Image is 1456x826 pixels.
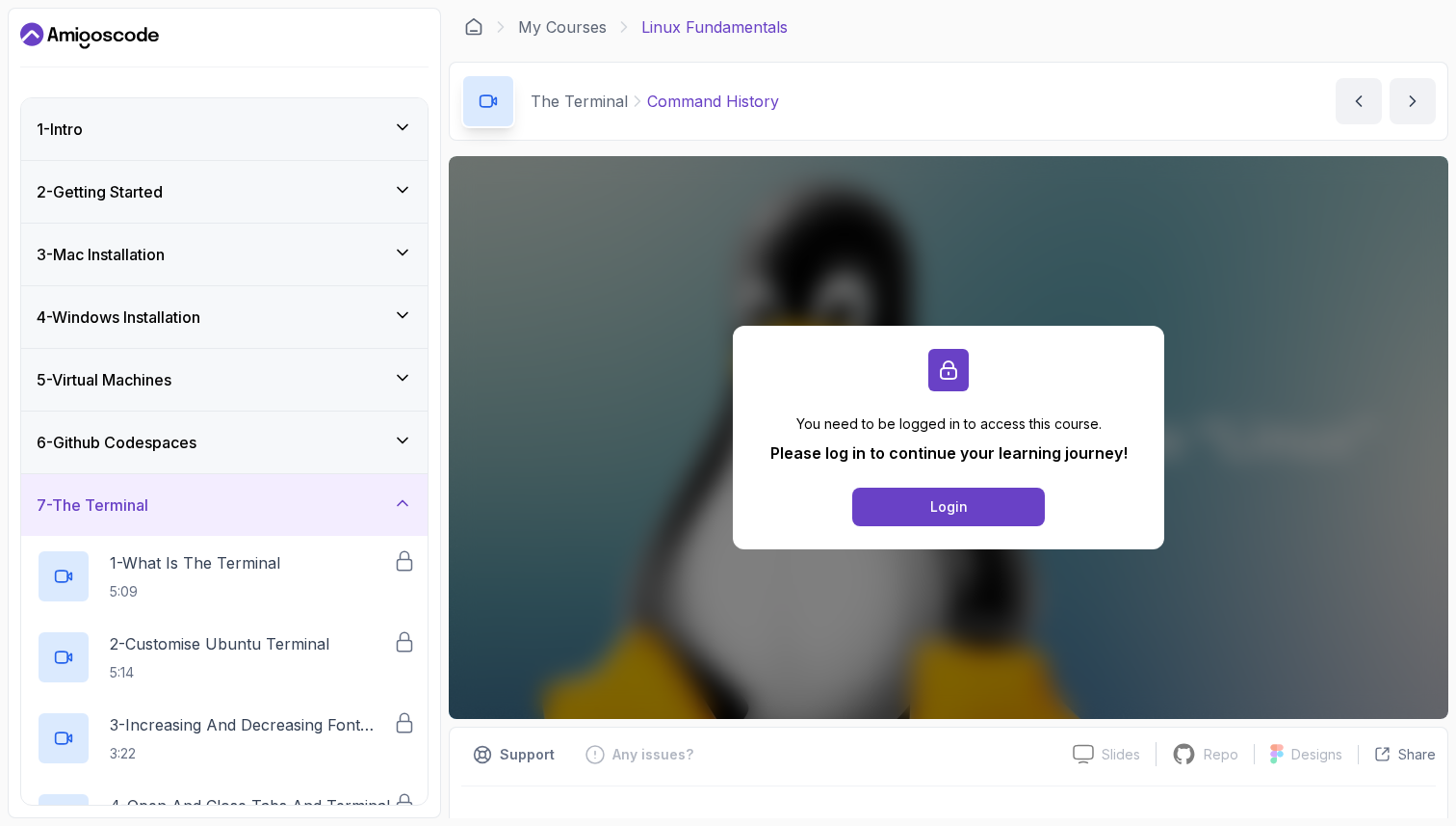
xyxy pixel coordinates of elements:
h3: 2 - Getting Started [37,180,163,203]
p: 3:22 [110,744,393,763]
button: 5-Virtual Machines [21,349,428,411]
button: Share [1358,745,1436,764]
a: Dashboard [20,20,159,51]
p: 1 - What Is The Terminal [110,551,280,574]
h3: 7 - The Terminal [37,493,148,517]
p: 4 - Open And Close Tabs And Terminal [110,794,390,817]
p: 3 - Increasing And Decreasing Font Size [110,713,393,736]
p: 2 - Customise Ubuntu Terminal [110,632,329,655]
button: 2-Customise Ubuntu Terminal5:14 [37,630,412,684]
button: 6-Github Codespaces [21,412,428,473]
h3: 5 - Virtual Machines [37,368,171,391]
div: Login [930,497,968,517]
p: 5:14 [110,663,329,682]
p: 5:09 [110,582,280,601]
button: 4-Windows Installation [21,286,428,348]
p: Please log in to continue your learning journey! [770,441,1128,465]
p: Share [1398,745,1436,764]
button: 3-Mac Installation [21,224,428,285]
button: 3-Increasing And Decreasing Font Size3:22 [37,711,412,765]
a: My Courses [518,15,607,39]
button: previous content [1336,78,1382,124]
button: 2-Getting Started [21,161,428,223]
p: Command History [647,90,779,113]
p: Designs [1291,745,1342,764]
h3: 1 - Intro [37,118,83,141]
button: next content [1390,78,1436,124]
p: Repo [1204,745,1238,764]
button: Login [852,488,1045,526]
p: Linux Fundamentals [641,15,788,39]
h3: 3 - Mac Installation [37,243,165,266]
a: Dashboard [464,17,483,37]
p: You need to be logged in to access this course. [770,414,1128,434]
p: Slides [1102,745,1140,764]
button: Support button [461,739,566,770]
p: The Terminal [531,90,628,113]
button: 7-The Terminal [21,474,428,536]
button: 1-Intro [21,98,428,160]
p: Any issues? [612,745,693,764]
h3: 4 - Windows Installation [37,306,200,329]
h3: 6 - Github Codespaces [37,431,196,454]
p: Support [500,745,555,764]
button: 1-What Is The Terminal5:09 [37,549,412,603]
